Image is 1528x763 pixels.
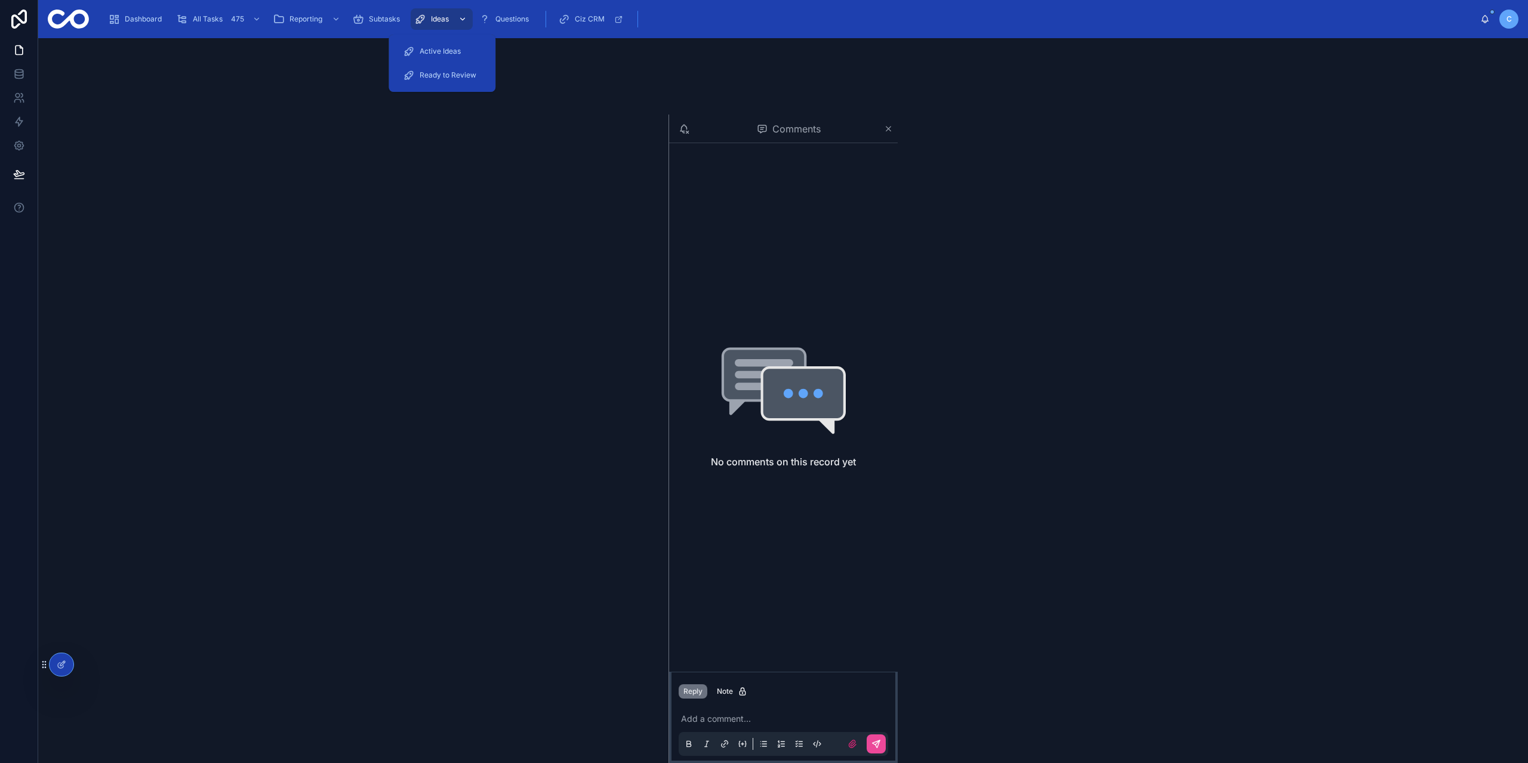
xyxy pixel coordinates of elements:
span: C [1507,14,1512,24]
span: Ciz CRM [575,14,605,24]
div: 475 [227,12,248,26]
img: App logo [48,10,89,29]
span: Ready to Review [420,70,476,80]
span: Questions [495,14,529,24]
span: Reporting [289,14,322,24]
a: Ciz CRM [554,8,629,30]
a: Ready to Review [396,64,488,86]
span: Subtasks [369,14,400,24]
a: Ideas [411,8,473,30]
span: All Tasks [193,14,223,24]
a: Questions [475,8,537,30]
span: Dashboard [125,14,162,24]
a: All Tasks475 [172,8,267,30]
h2: No comments on this record yet [711,455,856,469]
a: Reporting [269,8,346,30]
span: Ideas [431,14,449,24]
span: Active Ideas [420,47,461,56]
div: Note [717,687,747,696]
a: Active Ideas [396,41,488,62]
button: Reply [679,684,707,699]
a: Subtasks [349,8,408,30]
div: scrollable content [98,6,1480,32]
span: Comments [772,122,821,136]
a: Dashboard [104,8,170,30]
button: Note [712,684,752,699]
